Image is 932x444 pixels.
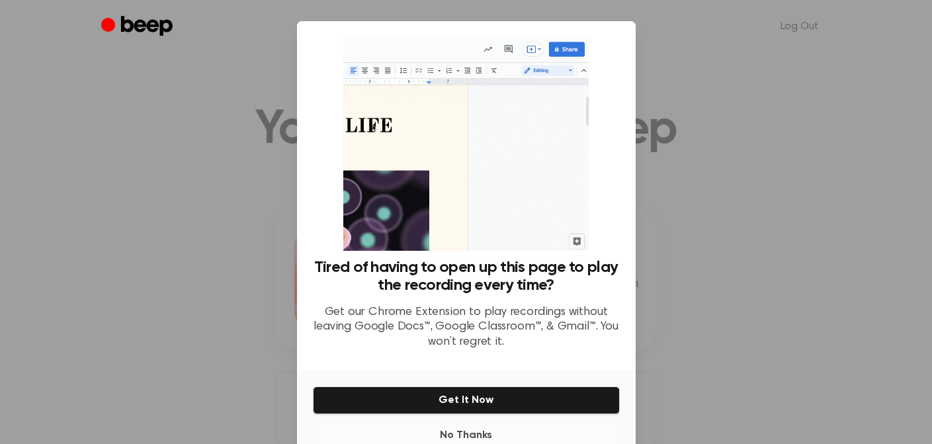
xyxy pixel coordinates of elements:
[767,11,831,42] a: Log Out
[313,259,620,294] h3: Tired of having to open up this page to play the recording every time?
[343,37,589,251] img: Beep extension in action
[313,386,620,414] button: Get It Now
[101,14,176,40] a: Beep
[313,305,620,350] p: Get our Chrome Extension to play recordings without leaving Google Docs™, Google Classroom™, & Gm...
